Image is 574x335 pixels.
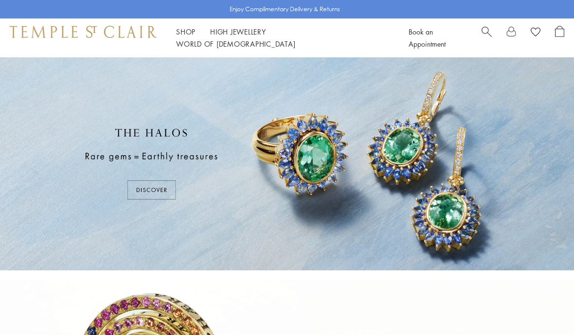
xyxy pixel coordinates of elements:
[531,26,540,40] a: View Wishlist
[482,26,492,50] a: Search
[210,27,266,36] a: High JewelleryHigh Jewellery
[409,27,446,49] a: Book an Appointment
[230,4,340,14] p: Enjoy Complimentary Delivery & Returns
[555,26,564,50] a: Open Shopping Bag
[10,26,157,37] img: Temple St. Clair
[525,289,564,325] iframe: Gorgias live chat messenger
[176,26,387,50] nav: Main navigation
[176,27,196,36] a: ShopShop
[176,39,295,49] a: World of [DEMOGRAPHIC_DATA]World of [DEMOGRAPHIC_DATA]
